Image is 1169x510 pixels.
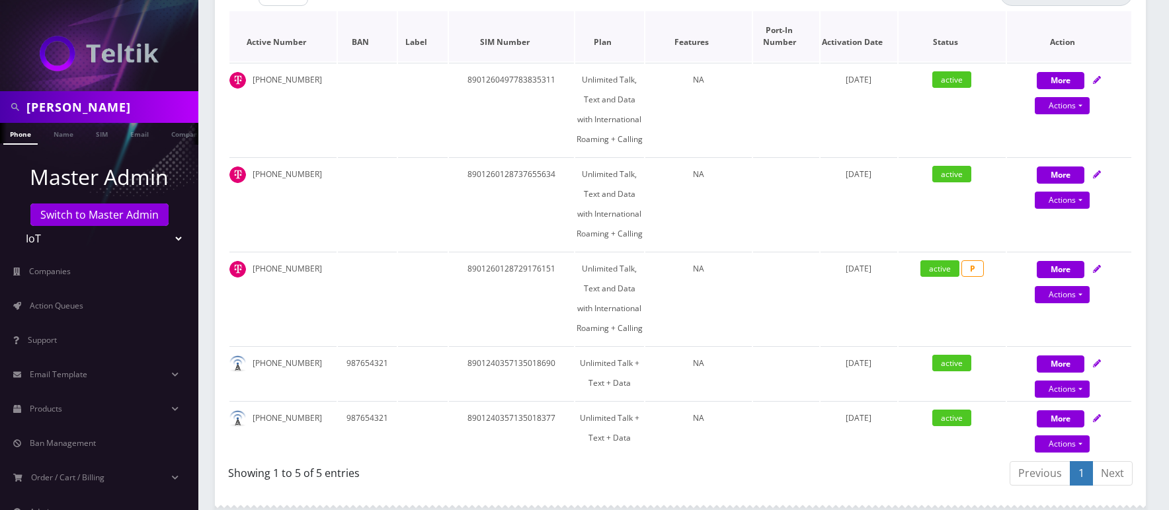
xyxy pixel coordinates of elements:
span: active [932,410,971,426]
img: t_img.png [229,166,246,183]
td: 8901260128737655634 [449,157,574,250]
div: Showing 1 to 5 of 5 entries [228,460,670,481]
span: [DATE] [846,263,871,274]
td: 8901260497783835311 [449,63,574,156]
span: [DATE] [846,412,871,423]
a: Name [47,123,80,143]
span: active [932,355,971,371]
img: default.png [229,355,246,372]
a: Switch to Master Admin [30,203,169,226]
td: [PHONE_NUMBER] [229,157,337,250]
span: active [932,71,971,88]
a: Email [124,123,155,143]
td: 987654321 [338,401,397,455]
td: NA [645,401,752,455]
td: 8901240357135018377 [449,401,574,455]
td: [PHONE_NUMBER] [229,63,337,156]
a: Phone [3,123,38,145]
span: active [920,260,959,277]
th: SIM Number: activate to sort column ascending [449,11,574,61]
a: Actions [1035,381,1090,398]
td: Unlimited Talk + Text + Data [575,346,644,400]
span: [DATE] [846,168,871,180]
span: Email Template [30,369,87,380]
td: 8901260128729176151 [449,252,574,345]
td: [PHONE_NUMBER] [229,252,337,345]
td: NA [645,346,752,400]
span: Companies [29,266,71,277]
span: Ban Management [30,437,96,449]
img: IoT [40,36,159,71]
td: Unlimited Talk, Text and Data with International Roaming + Calling [575,252,644,345]
button: More [1037,72,1084,89]
span: Support [28,334,57,346]
th: Status: activate to sort column ascending [899,11,1006,61]
span: P [961,260,984,277]
a: Company [165,123,209,143]
td: NA [645,252,752,345]
button: More [1037,410,1084,427]
th: Features: activate to sort column ascending [645,11,752,61]
span: [DATE] [846,74,871,85]
button: More [1037,261,1084,278]
a: Next [1092,461,1133,486]
img: t_img.png [229,72,246,89]
td: [PHONE_NUMBER] [229,401,337,455]
td: NA [645,63,752,156]
a: Previous [1010,461,1070,486]
th: Port-In Number: activate to sort column ascending [753,11,819,61]
a: Actions [1035,286,1090,303]
a: Actions [1035,435,1090,453]
td: 987654321 [338,346,397,400]
button: More [1037,355,1084,373]
td: 8901240357135018690 [449,346,574,400]
a: SIM [89,123,114,143]
th: Plan: activate to sort column ascending [575,11,644,61]
input: Search in Company [26,94,195,120]
th: BAN: activate to sort column ascending [338,11,397,61]
img: t_img.png [229,261,246,277]
span: active [932,166,971,182]
button: More [1037,166,1084,184]
td: NA [645,157,752,250]
span: Products [30,403,62,414]
td: Unlimited Talk + Text + Data [575,401,644,455]
th: Label: activate to sort column ascending [398,11,448,61]
img: default.png [229,410,246,427]
th: Action: activate to sort column ascending [1007,11,1131,61]
td: [PHONE_NUMBER] [229,346,337,400]
th: Activation Date: activate to sort column ascending [821,11,897,61]
a: 1 [1070,461,1093,486]
th: Active Number: activate to sort column ascending [229,11,337,61]
span: [DATE] [846,357,871,369]
span: Action Queues [30,300,83,311]
td: Unlimited Talk, Text and Data with International Roaming + Calling [575,63,644,156]
td: Unlimited Talk, Text and Data with International Roaming + Calling [575,157,644,250]
a: Actions [1035,97,1090,114]
span: Order / Cart / Billing [31,472,104,483]
a: Actions [1035,192,1090,209]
